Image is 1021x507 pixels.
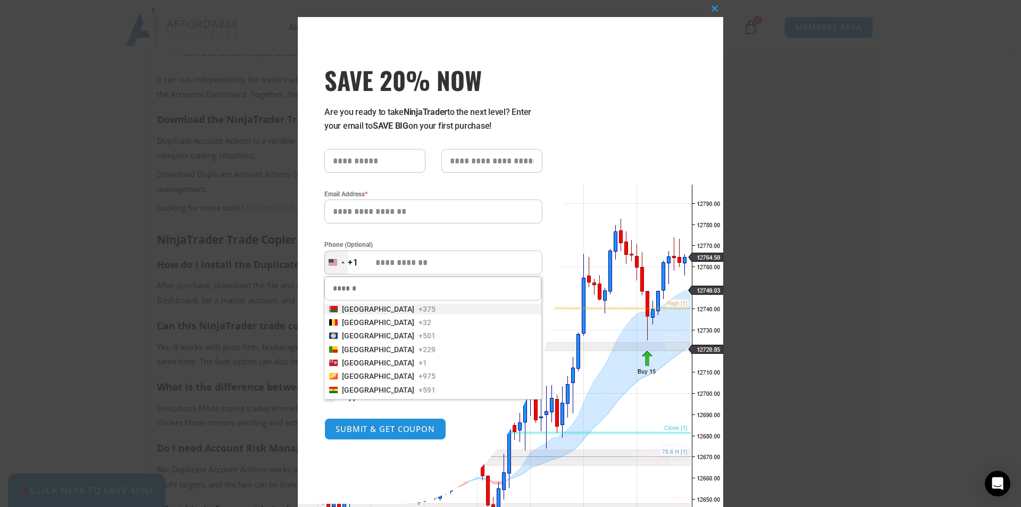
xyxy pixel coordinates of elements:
[324,65,542,95] span: SAVE 20% NOW
[419,317,431,328] span: +32
[324,277,541,301] input: Search
[419,330,436,341] span: +501
[419,385,436,395] span: +591
[419,304,436,314] span: +375
[342,330,414,341] span: [GEOGRAPHIC_DATA]
[348,256,358,270] div: +1
[419,398,436,409] span: +387
[324,418,446,440] button: SUBMIT & GET COUPON
[342,317,414,328] span: [GEOGRAPHIC_DATA]
[324,251,358,275] button: Selected country
[419,371,436,381] span: +975
[324,239,542,250] label: Phone (Optional)
[373,121,408,131] strong: SAVE BIG
[342,358,414,368] span: [GEOGRAPHIC_DATA]
[342,344,414,355] span: [GEOGRAPHIC_DATA]
[324,189,542,200] label: Email Address
[342,304,414,314] span: [GEOGRAPHIC_DATA]
[324,301,541,399] ul: List of countries
[324,105,542,133] p: Are you ready to take to the next level? Enter your email to on your first purchase!
[404,107,447,117] strong: NinjaTrader
[342,398,414,409] span: [GEOGRAPHIC_DATA]
[985,471,1010,496] div: Open Intercom Messenger
[419,344,436,355] span: +229
[342,371,414,381] span: [GEOGRAPHIC_DATA]
[419,358,427,368] span: +1
[342,385,414,395] span: [GEOGRAPHIC_DATA]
